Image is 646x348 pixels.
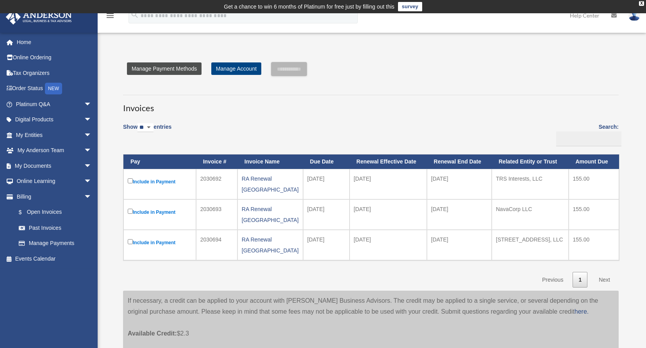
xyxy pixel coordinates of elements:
[303,230,350,260] td: [DATE]
[569,199,619,230] td: 155.00
[123,95,619,114] h3: Invoices
[84,189,100,205] span: arrow_drop_down
[569,169,619,199] td: 155.00
[427,169,492,199] td: [DATE]
[303,169,350,199] td: [DATE]
[105,14,115,20] a: menu
[628,10,640,21] img: User Pic
[553,122,619,146] label: Search:
[5,112,104,128] a: Digital Productsarrow_drop_down
[11,220,100,236] a: Past Invoices
[128,177,192,186] label: Include in Payment
[242,204,299,225] div: RA Renewal [GEOGRAPHIC_DATA]
[573,272,587,288] a: 1
[569,230,619,260] td: 155.00
[5,81,104,97] a: Order StatusNEW
[5,50,104,66] a: Online Ordering
[350,154,427,169] th: Renewal Effective Date: activate to sort column ascending
[242,234,299,256] div: RA Renewal [GEOGRAPHIC_DATA]
[224,2,394,11] div: Get a chance to win 6 months of Platinum for free just by filling out this
[303,154,350,169] th: Due Date: activate to sort column ascending
[237,154,303,169] th: Invoice Name: activate to sort column ascending
[130,11,139,19] i: search
[128,209,133,214] input: Include in Payment
[84,174,100,190] span: arrow_drop_down
[569,154,619,169] th: Amount Due: activate to sort column ascending
[105,11,115,20] i: menu
[128,239,133,244] input: Include in Payment
[5,251,104,266] a: Events Calendar
[593,272,616,288] a: Next
[128,330,177,337] span: Available Credit:
[5,96,104,112] a: Platinum Q&Aarrow_drop_down
[5,34,104,50] a: Home
[23,208,27,217] span: $
[350,169,427,199] td: [DATE]
[427,199,492,230] td: [DATE]
[536,272,569,288] a: Previous
[84,112,100,128] span: arrow_drop_down
[639,1,644,6] div: close
[196,230,237,260] td: 2030694
[4,9,74,25] img: Anderson Advisors Platinum Portal
[127,62,202,75] a: Manage Payment Methods
[242,173,299,195] div: RA Renewal [GEOGRAPHIC_DATA]
[492,169,569,199] td: TRS Interests, LLC
[5,174,104,189] a: Online Learningarrow_drop_down
[5,65,104,81] a: Tax Organizers
[5,127,104,143] a: My Entitiesarrow_drop_down
[84,96,100,112] span: arrow_drop_down
[5,158,104,174] a: My Documentsarrow_drop_down
[123,122,171,140] label: Show entries
[84,158,100,174] span: arrow_drop_down
[128,207,192,217] label: Include in Payment
[84,127,100,143] span: arrow_drop_down
[492,154,569,169] th: Related Entity or Trust: activate to sort column ascending
[84,143,100,159] span: arrow_drop_down
[45,83,62,94] div: NEW
[492,199,569,230] td: NavaCorp LLC
[128,178,133,183] input: Include in Payment
[196,199,237,230] td: 2030693
[556,131,621,146] input: Search:
[427,230,492,260] td: [DATE]
[492,230,569,260] td: [STREET_ADDRESS], LLC
[398,2,422,11] a: survey
[211,62,261,75] a: Manage Account
[350,230,427,260] td: [DATE]
[427,154,492,169] th: Renewal End Date: activate to sort column ascending
[123,154,196,169] th: Pay: activate to sort column descending
[303,199,350,230] td: [DATE]
[137,123,153,132] select: Showentries
[11,236,100,251] a: Manage Payments
[196,154,237,169] th: Invoice #: activate to sort column ascending
[128,238,192,247] label: Include in Payment
[196,169,237,199] td: 2030692
[128,317,614,339] p: $2.3
[5,143,104,158] a: My Anderson Teamarrow_drop_down
[11,204,96,220] a: $Open Invoices
[350,199,427,230] td: [DATE]
[5,189,100,204] a: Billingarrow_drop_down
